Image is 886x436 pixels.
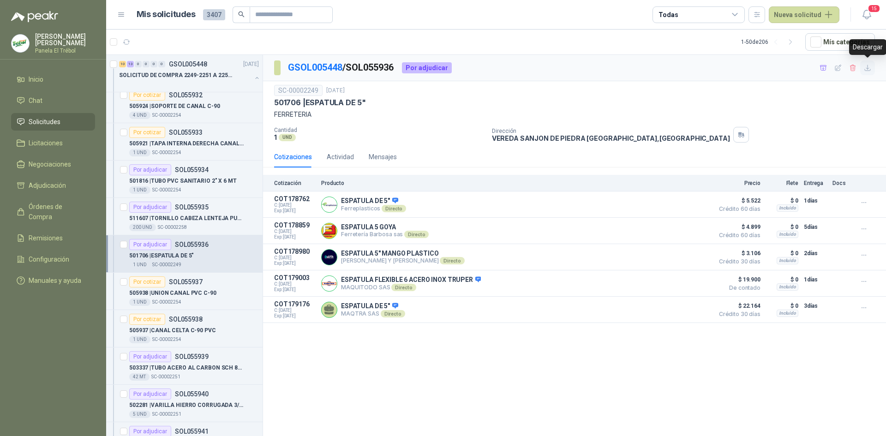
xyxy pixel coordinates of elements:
[274,127,485,133] p: Cantidad
[129,127,165,138] div: Por cotizar
[106,86,263,123] a: Por cotizarSOL055932505924 |SOPORTE DE CANAL C-904 UNDSC-00002254
[322,223,337,239] img: Company Logo
[175,391,209,397] p: SOL055940
[129,336,150,343] div: 1 UND
[274,234,316,240] span: Exp: [DATE]
[322,197,337,212] img: Company Logo
[129,351,171,362] div: Por adjudicar
[150,61,157,67] div: 0
[341,205,406,212] p: Ferreplasticos
[404,231,429,238] div: Directo
[129,186,150,194] div: 1 UND
[341,310,405,317] p: MAQTRA SAS
[11,229,95,247] a: Remisiones
[169,279,203,285] p: SOL055937
[777,204,798,212] div: Incluido
[129,214,244,223] p: 511607 | TORNILLO CABEZA LENTEJA PUNTA AGUDA 8 X 12
[12,35,29,52] img: Company Logo
[274,98,366,108] p: 501706 | ESPATULA DE 5"
[152,149,181,156] p: SC-00002254
[11,251,95,268] a: Configuración
[274,287,316,293] span: Exp: [DATE]
[119,71,234,80] p: SOLICITUD DE COMPRA 2249-2251 A 2256-2258 Y 2262
[29,117,60,127] span: Solicitudes
[714,206,760,212] span: Crédito 60 días
[129,164,171,175] div: Por adjudicar
[11,113,95,131] a: Solicitudes
[804,274,827,285] p: 1 días
[766,274,798,285] p: $ 0
[143,61,150,67] div: 0
[152,261,181,269] p: SC-00002249
[152,411,181,418] p: SC-00002251
[129,202,171,213] div: Por adjudicar
[106,198,263,235] a: Por adjudicarSOL055935511607 |TORNILLO CABEZA LENTEJA PUNTA AGUDA 8 X 12200 UNDSC-00002258
[11,11,58,22] img: Logo peakr
[129,314,165,325] div: Por cotizar
[203,9,225,20] span: 3407
[106,161,263,198] a: Por adjudicarSOL055934501816 |TUBO PVC SANITARIO 2" X 6 MT1 UNDSC-00002254
[238,11,245,18] span: search
[129,411,150,418] div: 5 UND
[769,6,839,23] button: Nueva solicitud
[274,109,875,119] p: FERRETERIA
[158,224,187,231] p: SC-00002258
[274,281,316,287] span: C: [DATE]
[341,223,429,231] p: ESPATULA 5 GOYA
[152,112,181,119] p: SC-00002254
[106,273,263,310] a: Por cotizarSOL055937505938 |UNION CANAL PVC C-901 UNDSC-00002254
[11,198,95,226] a: Órdenes de Compra
[129,326,216,335] p: 505937 | CANAL CELTA C-90 PVC
[274,180,316,186] p: Cotización
[391,284,416,291] div: Directo
[29,159,71,169] span: Negociaciones
[321,180,709,186] p: Producto
[129,364,244,372] p: 503337 | TUBO ACERO AL CARBON SCH 80 2"
[129,251,194,260] p: 501706 | ESPATULA DE 5"
[129,177,237,185] p: 501816 | TUBO PVC SANITARIO 2" X 6 MT
[35,33,95,46] p: [PERSON_NAME] [PERSON_NAME]
[766,248,798,259] p: $ 0
[29,96,42,106] span: Chat
[106,235,263,273] a: Por adjudicarSOL055936501706 |ESPATULA DE 5"1 UNDSC-00002249
[714,221,760,233] span: $ 4.899
[129,373,150,381] div: 42 MT
[274,208,316,214] span: Exp: [DATE]
[274,248,316,255] p: COT178980
[129,261,150,269] div: 1 UND
[804,248,827,259] p: 2 días
[341,197,406,205] p: ESPATULA DE 5"
[129,388,171,400] div: Por adjudicar
[129,149,150,156] div: 1 UND
[274,261,316,266] span: Exp: [DATE]
[29,254,69,264] span: Configuración
[327,152,354,162] div: Actividad
[175,167,209,173] p: SOL055934
[274,221,316,229] p: COT178859
[659,10,678,20] div: Todas
[369,152,397,162] div: Mensajes
[35,48,95,54] p: Panela El Trébol
[152,186,181,194] p: SC-00002254
[11,92,95,109] a: Chat
[714,180,760,186] p: Precio
[129,224,156,231] div: 200 UND
[129,299,150,306] div: 1 UND
[119,59,261,88] a: 10 13 0 0 0 0 GSOL005448[DATE] SOLICITUD DE COMPRA 2249-2251 A 2256-2258 Y 2262
[29,74,43,84] span: Inicio
[175,428,209,435] p: SOL055941
[274,308,316,313] span: C: [DATE]
[11,155,95,173] a: Negociaciones
[777,310,798,317] div: Incluido
[714,300,760,311] span: $ 22.164
[129,401,244,410] p: 502281 | VARILLA HIERRO CORRUGADA 3/4"X 6 MT
[804,300,827,311] p: 3 días
[804,221,827,233] p: 5 días
[714,259,760,264] span: Crédito 30 días
[175,204,209,210] p: SOL055935
[11,177,95,194] a: Adjudicación
[129,276,165,287] div: Por cotizar
[714,311,760,317] span: Crédito 30 días
[106,385,263,422] a: Por adjudicarSOL055940502281 |VARILLA HIERRO CORRUGADA 3/4"X 6 MT5 UNDSC-00002251
[274,152,312,162] div: Cotizaciones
